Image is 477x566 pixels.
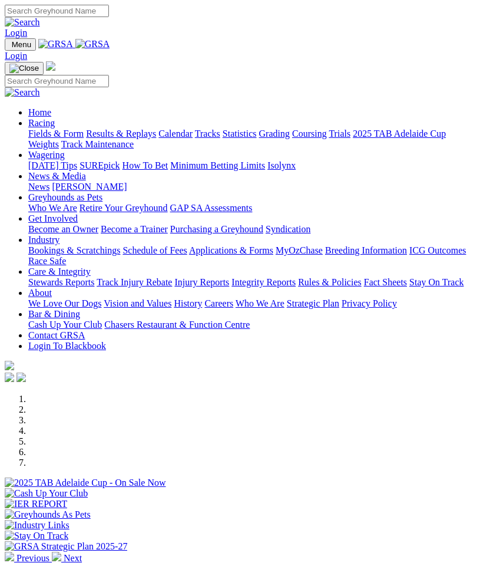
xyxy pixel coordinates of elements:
a: ICG Outcomes [409,245,466,255]
a: We Love Our Dogs [28,298,101,308]
a: Fields & Form [28,129,84,139]
img: twitter.svg [16,373,26,382]
a: Who We Are [236,298,284,308]
a: Minimum Betting Limits [170,160,265,170]
a: GAP SA Assessments [170,203,253,213]
img: Close [9,64,39,73]
a: Coursing [292,129,327,139]
a: [PERSON_NAME] [52,182,127,192]
a: Isolynx [267,160,296,170]
a: Race Safe [28,256,66,266]
input: Search [5,75,109,87]
div: News & Media [28,182,472,192]
a: Schedule of Fees [122,245,187,255]
a: Calendar [158,129,193,139]
div: Get Involved [28,224,472,235]
div: About [28,298,472,309]
a: Stay On Track [409,277,463,287]
a: Grading [259,129,290,139]
a: Injury Reports [174,277,229,287]
a: Privacy Policy [342,298,397,308]
button: Toggle navigation [5,62,44,75]
a: Chasers Restaurant & Function Centre [104,320,250,330]
span: Previous [16,553,49,563]
a: Login To Blackbook [28,341,106,351]
div: Care & Integrity [28,277,472,288]
a: SUREpick [79,160,120,170]
button: Toggle navigation [5,38,36,51]
a: Industry [28,235,59,245]
a: Track Maintenance [61,139,134,149]
img: Cash Up Your Club [5,488,88,499]
a: [DATE] Tips [28,160,77,170]
img: chevron-left-pager-white.svg [5,552,14,561]
a: News & Media [28,171,86,181]
span: Next [64,553,82,563]
img: logo-grsa-white.png [46,61,55,71]
div: Greyhounds as Pets [28,203,472,213]
a: Greyhounds as Pets [28,192,102,202]
a: Statistics [223,129,257,139]
a: Track Injury Rebate [97,277,172,287]
img: chevron-right-pager-white.svg [52,552,61,561]
a: Rules & Policies [298,277,362,287]
a: Syndication [266,224,310,234]
a: Login [5,28,27,38]
div: Bar & Dining [28,320,472,330]
a: Breeding Information [325,245,407,255]
img: Search [5,87,40,98]
a: Purchasing a Greyhound [170,224,263,234]
img: facebook.svg [5,373,14,382]
img: Greyhounds As Pets [5,509,91,520]
a: Weights [28,139,59,149]
a: Stewards Reports [28,277,94,287]
a: Login [5,51,27,61]
div: Racing [28,129,472,150]
img: GRSA [38,39,73,50]
a: Cash Up Your Club [28,320,102,330]
a: Tracks [195,129,220,139]
span: Menu [12,40,31,49]
a: Become a Trainer [101,224,168,234]
a: Strategic Plan [287,298,339,308]
a: Bookings & Scratchings [28,245,120,255]
a: Applications & Forms [189,245,273,255]
a: Bar & Dining [28,309,80,319]
a: MyOzChase [276,245,323,255]
a: 2025 TAB Adelaide Cup [353,129,446,139]
img: 2025 TAB Adelaide Cup - On Sale Now [5,478,166,488]
a: News [28,182,49,192]
a: Get Involved [28,213,78,223]
img: Stay On Track [5,531,68,541]
img: Industry Links [5,520,69,531]
a: Wagering [28,150,65,160]
a: Become an Owner [28,224,98,234]
a: How To Bet [122,160,168,170]
a: Who We Are [28,203,77,213]
img: IER REPORT [5,499,67,509]
a: Retire Your Greyhound [79,203,168,213]
input: Search [5,5,109,17]
img: logo-grsa-white.png [5,361,14,370]
div: Wagering [28,160,472,171]
a: Home [28,107,51,117]
a: Fact Sheets [364,277,407,287]
a: Care & Integrity [28,266,91,277]
a: Careers [204,298,233,308]
div: Industry [28,245,472,266]
a: Racing [28,118,55,128]
a: Results & Replays [86,129,156,139]
a: Previous [5,553,52,563]
a: Contact GRSA [28,330,85,340]
a: Trials [329,129,350,139]
a: History [174,298,202,308]
a: Next [52,553,82,563]
a: Vision and Values [104,298,171,308]
a: About [28,288,52,298]
img: GRSA [75,39,110,50]
img: Search [5,17,40,28]
img: GRSA Strategic Plan 2025-27 [5,541,127,552]
a: Integrity Reports [231,277,296,287]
